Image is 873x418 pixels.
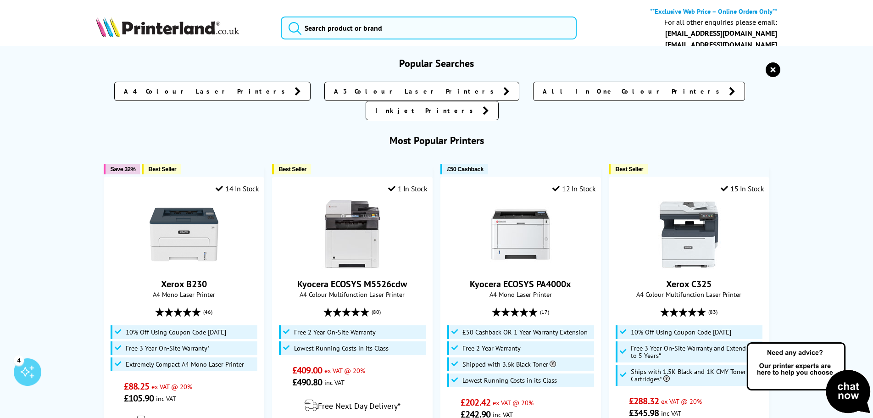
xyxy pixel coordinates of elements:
span: Shipped with 3.6k Black Toner [462,361,556,368]
span: ex VAT @ 20% [324,366,365,375]
span: (83) [708,303,717,321]
span: ex VAT @ 20% [661,397,702,406]
span: inc VAT [324,378,345,387]
a: Kyocera ECOSYS PA4000x [486,262,555,271]
div: 4 [14,355,24,365]
a: Xerox B230 [150,262,218,271]
span: All In One Colour Printers [543,87,724,96]
span: 10% Off Using Coupon Code [DATE] [631,329,731,336]
span: A4 Colour Multifunction Laser Printer [277,290,427,299]
img: Kyocera ECOSYS M5526cdw [318,200,387,269]
div: 1 In Stock [388,184,428,193]
button: Best Seller [142,164,181,174]
span: (80) [372,303,381,321]
a: Kyocera ECOSYS M5526cdw [318,262,387,271]
span: Free 3 Year On-Site Warranty and Extend up to 5 Years* [631,345,761,359]
span: Free 2 Year On-Site Warranty [294,329,376,336]
div: 12 In Stock [552,184,595,193]
span: ex VAT @ 20% [493,398,534,407]
span: inc VAT [661,409,681,418]
span: Save 32% [110,166,135,173]
span: £288.32 [629,395,659,407]
a: Kyocera ECOSYS PA4000x [470,278,571,290]
span: Best Seller [148,166,176,173]
a: [EMAIL_ADDRESS][DOMAIN_NAME] [665,40,777,49]
span: A4 Colour Laser Printers [124,87,290,96]
a: Kyocera ECOSYS M5526cdw [297,278,407,290]
a: A3 Colour Laser Printers [324,82,519,101]
span: £409.00 [292,364,322,376]
span: Best Seller [278,166,306,173]
div: 14 In Stock [216,184,259,193]
div: For all other enquiries please email: [664,18,777,27]
a: Xerox B230 [161,278,207,290]
img: Kyocera ECOSYS PA4000x [486,200,555,269]
button: Best Seller [609,164,648,174]
img: Open Live Chat window [745,341,873,416]
span: £105.90 [124,392,154,404]
b: **Exclusive Web Price – Online Orders Only** [650,7,777,16]
a: Xerox C325 [655,262,723,271]
span: £202.42 [461,396,490,408]
span: Ships with 1.5K Black and 1K CMY Toner Cartridges* [631,368,761,383]
span: £88.25 [124,380,149,392]
span: £50 Cashback OR 1 Year Warranty Extension [462,329,588,336]
span: Free 3 Year On-Site Warranty* [126,345,210,352]
span: Inkjet Printers [375,106,478,115]
span: Extremely Compact A4 Mono Laser Printer [126,361,244,368]
a: Printerland Logo [96,17,270,39]
a: [EMAIL_ADDRESS][DOMAIN_NAME] [665,28,777,38]
span: Free 2 Year Warranty [462,345,521,352]
span: 10% Off Using Coupon Code [DATE] [126,329,226,336]
span: A3 Colour Laser Printers [334,87,499,96]
span: ex VAT @ 20% [151,382,192,391]
img: Xerox B230 [150,200,218,269]
img: Printerland Logo [96,17,239,37]
span: Lowest Running Costs in its Class [462,377,557,384]
span: Best Seller [615,166,643,173]
a: A4 Colour Laser Printers [114,82,311,101]
span: (46) [203,303,212,321]
button: £50 Cashback [440,164,488,174]
span: (17) [540,303,549,321]
button: Save 32% [104,164,140,174]
span: Lowest Running Costs in its Class [294,345,389,352]
h3: Most Popular Printers [96,134,778,147]
a: Xerox C325 [666,278,712,290]
input: Search product or brand [281,17,577,39]
button: Best Seller [272,164,311,174]
span: A4 Colour Multifunction Laser Printer [614,290,764,299]
span: A4 Mono Laser Printer [445,290,595,299]
img: Xerox C325 [655,200,723,269]
span: £50 Cashback [447,166,483,173]
span: £490.80 [292,376,322,388]
div: 15 In Stock [721,184,764,193]
a: All In One Colour Printers [533,82,745,101]
span: A4 Mono Laser Printer [109,290,259,299]
a: Inkjet Printers [366,101,499,120]
h3: Popular Searches [96,57,778,70]
span: inc VAT [156,394,176,403]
